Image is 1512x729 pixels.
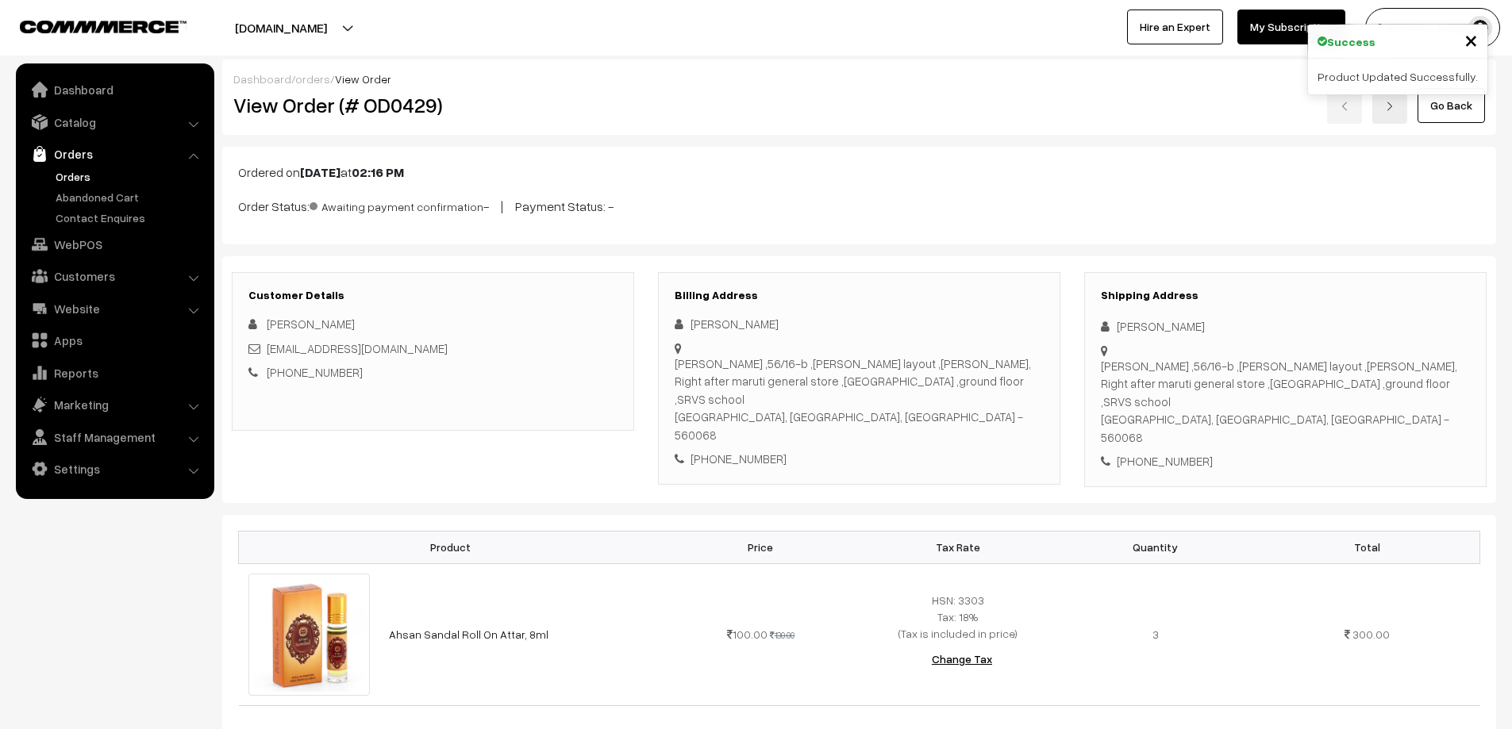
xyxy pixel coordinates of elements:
span: × [1464,25,1478,54]
a: My Subscription [1237,10,1345,44]
img: COMMMERCE [20,21,187,33]
h3: Customer Details [248,289,617,302]
h3: Billing Address [675,289,1044,302]
span: HSN: 3303 Tax: 18% (Tax is included in price) [898,593,1018,640]
strong: Success [1327,33,1375,50]
th: Price [662,531,860,563]
a: Abandoned Cart [52,189,209,205]
button: Change Tax [919,642,1005,677]
button: [DOMAIN_NAME] [179,8,383,48]
th: Total [1254,531,1479,563]
div: [PERSON_NAME] [1101,317,1470,336]
b: 02:16 PM [352,164,404,180]
a: Reports [20,359,209,387]
a: Customers [20,262,209,290]
p: Order Status: - | Payment Status: - [238,194,1480,216]
a: Ahsan Sandal Roll On Attar, 8ml [389,627,548,641]
div: [PERSON_NAME] [675,315,1044,333]
a: Settings [20,455,209,483]
h3: Shipping Address [1101,289,1470,302]
a: Hire an Expert [1127,10,1223,44]
a: orders [295,72,330,86]
a: WebPOS [20,230,209,259]
th: Tax Rate [859,531,1056,563]
strike: 130.00 [770,630,794,640]
a: Dashboard [20,75,209,104]
th: Product [239,531,662,563]
span: 100.00 [727,627,768,641]
img: Ahsan_sandal_8ml-600x600.jpg [248,574,371,696]
p: Ordered on at [238,163,1480,182]
button: Close [1464,28,1478,52]
b: [DATE] [300,164,340,180]
div: / / [233,71,1485,87]
span: [PERSON_NAME] [267,317,355,331]
a: COMMMERCE [20,16,159,35]
a: Go Back [1418,88,1485,123]
div: Product Updated Successfully. [1308,59,1487,94]
a: [PHONE_NUMBER] [267,365,363,379]
div: [PHONE_NUMBER] [675,450,1044,468]
a: Orders [52,168,209,185]
h2: View Order (# OD0429) [233,93,635,117]
a: Contact Enquires [52,209,209,226]
span: 300.00 [1352,627,1390,641]
span: View Order [335,72,391,86]
img: right-arrow.png [1385,102,1395,111]
a: Apps [20,326,209,355]
a: [EMAIL_ADDRESS][DOMAIN_NAME] [267,341,448,355]
a: Marketing [20,390,209,419]
button: [PERSON_NAME] D [1365,8,1500,48]
a: Orders [20,140,209,168]
a: Website [20,294,209,323]
div: [PERSON_NAME] ,56/16-b ,[PERSON_NAME] layout ,[PERSON_NAME], Right after maruti general store ,[G... [1101,357,1470,447]
span: 3 [1152,627,1159,641]
a: Catalog [20,108,209,136]
th: Quantity [1056,531,1254,563]
span: Awaiting payment confirmation [310,194,483,215]
img: user [1468,16,1492,40]
a: Staff Management [20,423,209,451]
div: [PERSON_NAME] ,56/16-b ,[PERSON_NAME] layout ,[PERSON_NAME], Right after maruti general store ,[G... [675,355,1044,444]
div: [PHONE_NUMBER] [1101,452,1470,470]
a: Dashboard [233,72,291,86]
